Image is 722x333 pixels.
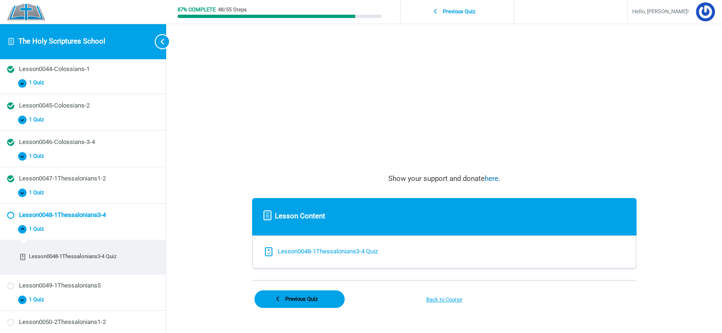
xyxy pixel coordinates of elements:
[19,37,105,45] a: The Holy Scriptures School
[178,7,216,12] div: 87% Complete
[19,318,159,327] div: Lesson0050-2Thessalonians1-2
[27,189,50,196] span: 1 Quiz
[19,65,159,74] div: Lesson0044-Colossians-1
[27,153,50,160] span: 1 Quiz
[7,281,159,290] a: Not started Lesson0049-1Thessalonians5
[19,253,26,261] div: Incomplete
[27,226,50,233] span: 1 Quiz
[403,3,511,21] a: Previous Quiz
[147,24,166,59] button: Toggle sidebar navigation
[27,117,50,123] span: 1 Quiz
[7,174,159,183] a: Completed Lesson0047-1Thessalonians1-2
[7,101,159,110] a: Completed Lesson0045-Colossians-2
[19,211,159,220] div: Lesson0048-1Thessalonians3-4
[7,319,14,326] div: Not started
[7,318,159,327] a: Not started Lesson0050-2Thessalonians1-2
[27,80,50,86] span: 1 Quiz
[7,282,14,289] div: Not started
[19,138,159,147] div: Lesson0046-Colossians-3-4
[27,297,50,303] span: 1 Quiz
[7,293,159,306] button: 1 Quiz
[7,138,159,147] a: Completed Lesson0046-Colossians-3-4
[263,236,626,268] a: Incomplete Lesson0048-1Thessalonians3-4 Quiz
[278,246,378,257] div: Lesson0048-1Thessalonians3-4 Quiz
[275,210,325,223] span: Lesson Content
[7,175,14,182] div: Completed
[7,76,159,90] button: 1 Quiz
[254,290,345,308] a: Previous Quiz
[7,186,159,199] button: 1 Quiz
[7,102,14,109] div: Completed
[19,174,159,183] div: Lesson0047-1Thessalonians1-2
[7,211,159,220] a: Not started Lesson0048-1Thessalonians3-4
[438,9,481,15] span: Previous Quiz
[280,296,324,303] span: Previous Quiz
[218,7,247,12] div: 48/55 Steps
[252,172,637,186] p: Show your support and donate .
[7,139,14,146] div: Completed
[632,7,689,17] span: Hello, [PERSON_NAME]!
[29,252,153,261] div: Lesson0048-1Thessalonians3-4 Quiz
[19,281,159,290] div: Lesson0049-1Thessalonians5
[485,174,498,183] a: here
[7,149,159,163] button: 1 Quiz
[7,212,14,219] div: Not started
[7,113,159,126] button: 1 Quiz
[263,246,275,258] div: Incomplete
[7,66,14,73] div: Completed
[7,65,159,74] a: Completed Lesson0044-Colossians-1
[399,295,489,305] a: Back to Course
[19,101,159,110] div: Lesson0045-Colossians-2
[10,250,156,264] a: Incomplete Lesson0048-1Thessalonians3-4 Quiz
[7,222,159,236] button: 1 Quiz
